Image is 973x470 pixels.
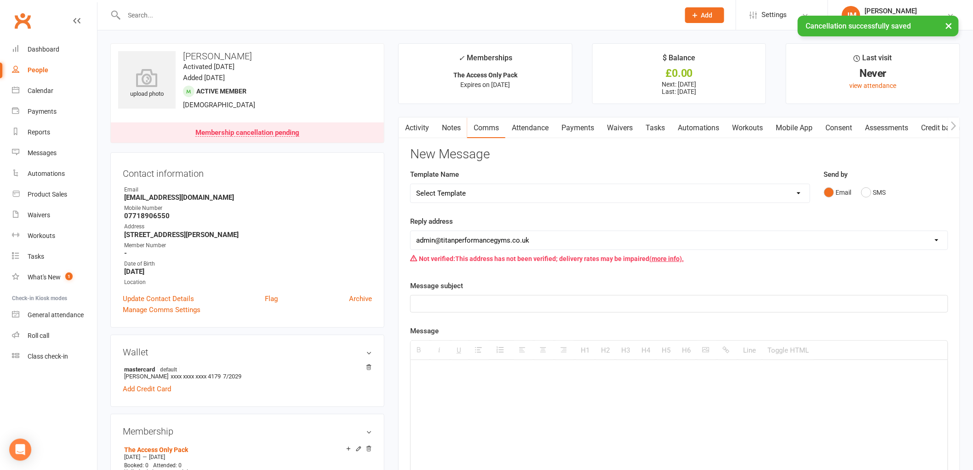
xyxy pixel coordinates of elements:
[12,81,97,101] a: Calendar
[9,439,31,461] div: Open Intercom Messenger
[28,273,61,281] div: What's New
[12,205,97,226] a: Waivers
[419,255,455,262] strong: Not verified:
[12,246,97,267] a: Tasks
[28,128,50,136] div: Reports
[435,117,467,139] a: Notes
[453,71,517,79] strong: The Access Only Pack
[601,69,758,78] div: £0.00
[410,325,439,337] label: Message
[410,216,453,227] label: Reply address
[153,462,182,469] span: Attended: 0
[941,16,957,35] button: ×
[28,211,50,219] div: Waivers
[195,129,299,137] div: Membership cancellation pending
[555,117,601,139] a: Payments
[842,6,860,24] div: JM
[123,383,171,395] a: Add Credit Card
[28,253,44,260] div: Tasks
[601,117,639,139] a: Waivers
[601,81,758,95] p: Next: [DATE] Last: [DATE]
[28,353,68,360] div: Class check-in
[183,74,225,82] time: Added [DATE]
[28,46,59,53] div: Dashboard
[410,147,948,162] h3: New Message
[157,366,180,373] span: default
[410,250,948,267] div: This address has not been verified; delivery rates may be impaired
[859,117,915,139] a: Assessments
[865,15,947,23] div: Titan Performance Gyms Ltd
[12,143,97,163] a: Messages
[183,101,255,109] span: [DEMOGRAPHIC_DATA]
[124,267,372,276] strong: [DATE]
[123,426,372,436] h3: Membership
[460,81,510,88] span: Expires on [DATE]
[28,87,53,94] div: Calendar
[12,39,97,60] a: Dashboard
[850,82,897,89] a: view attendance
[124,462,149,469] span: Booked: 0
[12,184,97,205] a: Product Sales
[265,293,278,304] a: Flag
[399,117,435,139] a: Activity
[28,332,49,339] div: Roll call
[118,51,377,61] h3: [PERSON_NAME]
[12,267,97,288] a: What's New1
[12,122,97,143] a: Reports
[171,373,221,380] span: xxxx xxxx xxxx 4179
[124,212,372,220] strong: 07718906550
[65,273,73,280] span: 1
[819,117,859,139] a: Consent
[639,117,671,139] a: Tasks
[12,101,97,122] a: Payments
[28,311,84,319] div: General attendance
[458,52,512,69] div: Memberships
[12,60,97,81] a: People
[123,165,372,179] h3: Contact information
[854,52,892,69] div: Last visit
[12,305,97,325] a: General attendance kiosk mode
[124,204,372,213] div: Mobile Number
[121,9,673,22] input: Search...
[124,249,372,257] strong: -
[663,52,695,69] div: $ Balance
[118,69,176,99] div: upload photo
[123,364,372,381] li: [PERSON_NAME]
[122,453,372,461] div: —
[726,117,770,139] a: Workouts
[770,117,819,139] a: Mobile App
[124,446,188,453] a: The Access Only Pack
[410,280,463,291] label: Message subject
[196,87,246,95] span: Active member
[223,373,241,380] span: 7/2029
[124,278,372,287] div: Location
[123,347,372,357] h3: Wallet
[12,163,97,184] a: Automations
[349,293,372,304] a: Archive
[12,325,97,346] a: Roll call
[12,226,97,246] a: Workouts
[124,454,140,460] span: [DATE]
[28,191,67,198] div: Product Sales
[824,169,848,180] label: Send by
[124,260,372,268] div: Date of Birth
[124,366,367,373] strong: mastercard
[11,9,34,32] a: Clubworx
[124,186,372,194] div: Email
[762,5,787,25] span: Settings
[458,54,464,63] i: ✓
[124,193,372,202] strong: [EMAIL_ADDRESS][DOMAIN_NAME]
[798,16,959,36] div: Cancellation successfully saved
[865,7,947,15] div: [PERSON_NAME]
[685,7,724,23] button: Add
[410,169,459,180] label: Template Name
[28,149,57,157] div: Messages
[28,66,48,74] div: People
[124,222,372,231] div: Address
[671,117,726,139] a: Automations
[28,232,55,239] div: Workouts
[467,117,505,139] a: Comms
[795,69,951,78] div: Never
[124,231,372,239] strong: [STREET_ADDRESS][PERSON_NAME]
[12,346,97,367] a: Class kiosk mode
